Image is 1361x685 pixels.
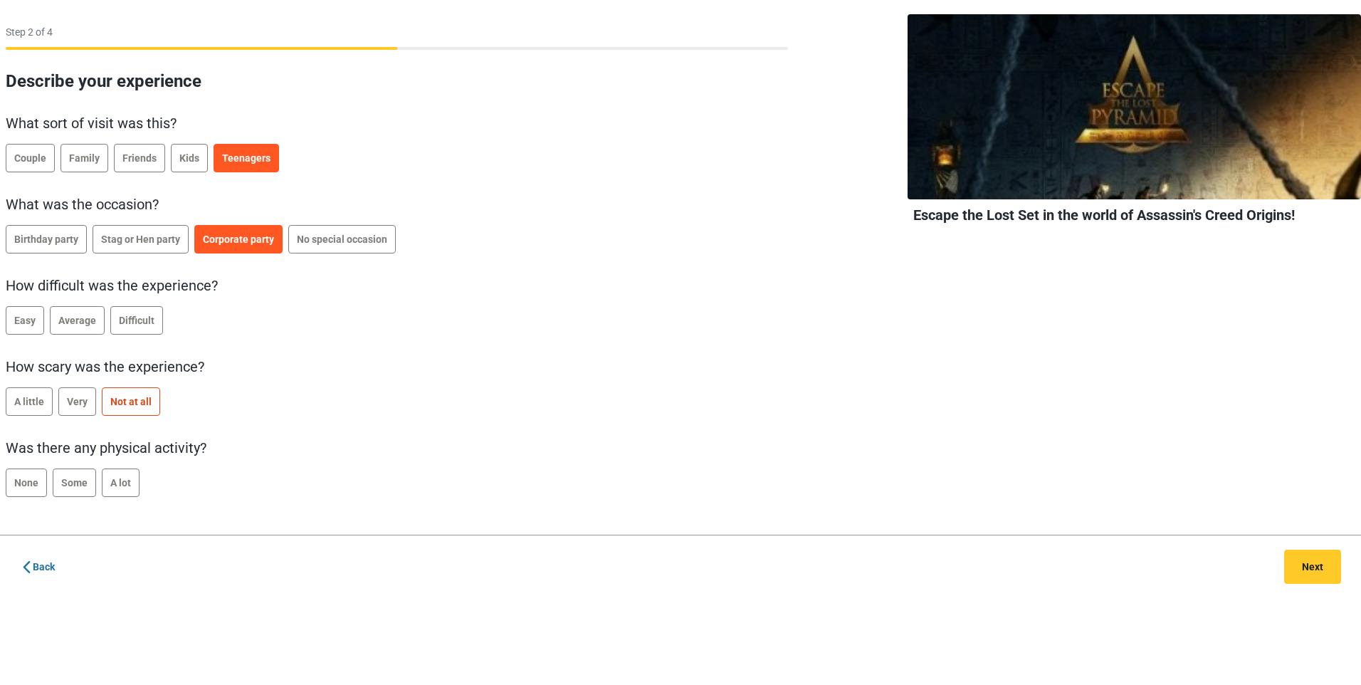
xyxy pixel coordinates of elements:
span: Not at all [110,396,152,407]
span: How scary was the experience? [6,358,204,375]
h2: Describe your experience [6,71,788,92]
span: Teenagers [222,152,270,164]
span: Difficult [119,315,154,326]
span: Easy [14,315,36,326]
span: Very [67,396,88,407]
span: Average [58,315,96,326]
span: Family [69,152,100,164]
span: Couple [14,152,46,164]
span: Was there any physical activity? [6,439,206,456]
span: None [14,477,38,488]
span: A little [14,396,44,407]
span: What sort of visit was this? [6,115,177,132]
span: Birthday party [14,234,78,245]
span: Kids [179,152,199,164]
p: Step 2 of 4 [6,25,788,40]
span: A lot [110,477,131,488]
span: Some [61,477,88,488]
span: No special occasion [297,234,387,245]
span: Friends [122,152,157,164]
button: Next [1284,550,1341,584]
span: How difficult was the experience? [6,277,218,294]
span: What was the occasion? [6,196,159,213]
span: Corporate party [203,234,274,245]
h2: Escape the Lost Set in the world of Assassin's Creed Origins! [913,206,1355,224]
a: Back [20,550,73,584]
span: Stag or Hen party [101,234,180,245]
